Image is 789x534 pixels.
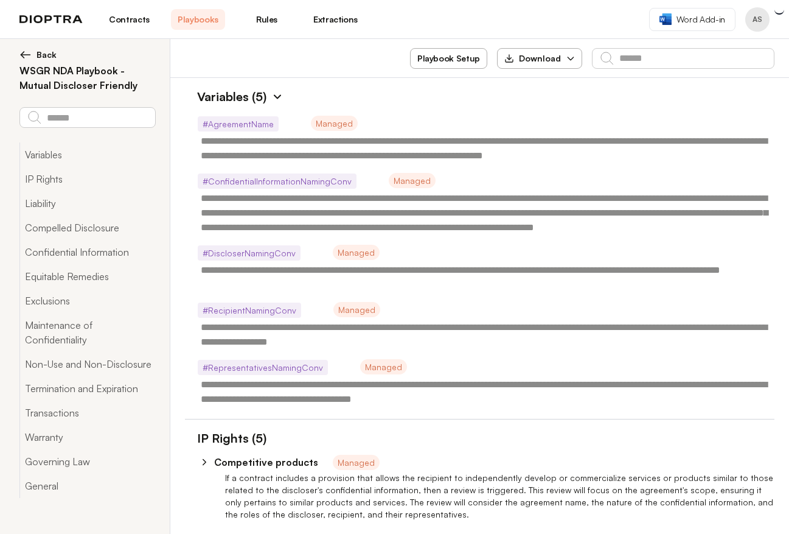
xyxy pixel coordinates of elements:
[19,449,155,474] button: Governing Law
[214,455,318,469] p: Competitive products
[19,63,155,93] h2: WSGR NDA Playbook - Mutual Discloser Friendly
[504,52,561,65] div: Download
[240,9,294,30] a: Rules
[185,88,266,106] h1: Variables (5)
[19,191,155,216] button: Liability
[185,429,266,448] h1: IP Rights (5)
[676,13,725,26] span: Word Add-in
[19,313,155,352] button: Maintenance of Confidentiality
[497,48,582,69] button: Download
[311,116,358,131] span: Managed
[659,13,672,25] img: word
[410,48,487,69] button: Playbook Setup
[36,49,57,61] span: Back
[198,360,328,375] span: # RepresentativesNamingConv
[198,174,356,189] span: # ConfidentialInformationNamingConv
[19,49,155,61] button: Back
[19,264,155,289] button: Equitable Remedies
[171,9,225,30] a: Playbooks
[198,116,279,132] span: # AgreementName
[19,167,155,191] button: IP Rights
[649,8,735,31] a: Word Add-in
[225,472,774,521] p: If a contract includes a provision that allows the recipient to independently develop or commerci...
[19,240,155,264] button: Confidential Information
[271,91,283,103] img: Expand
[19,352,155,376] button: Non-Use and Non-Disclosure
[333,302,380,317] span: Managed
[333,455,380,470] span: Managed
[198,303,301,318] span: # RecipientNamingConv
[360,359,407,374] span: Managed
[19,142,155,167] button: Variables
[308,9,363,30] a: Extractions
[19,425,155,449] button: Warranty
[333,245,380,260] span: Managed
[19,474,155,498] button: General
[19,216,155,240] button: Compelled Disclosure
[389,173,436,188] span: Managed
[198,245,301,261] span: # DiscloserNamingConv
[19,49,32,61] img: left arrow
[19,15,83,24] img: logo
[102,9,156,30] a: Contracts
[19,376,155,401] button: Termination and Expiration
[19,401,155,425] button: Transactions
[19,289,155,313] button: Exclusions
[745,7,770,32] button: Profile menu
